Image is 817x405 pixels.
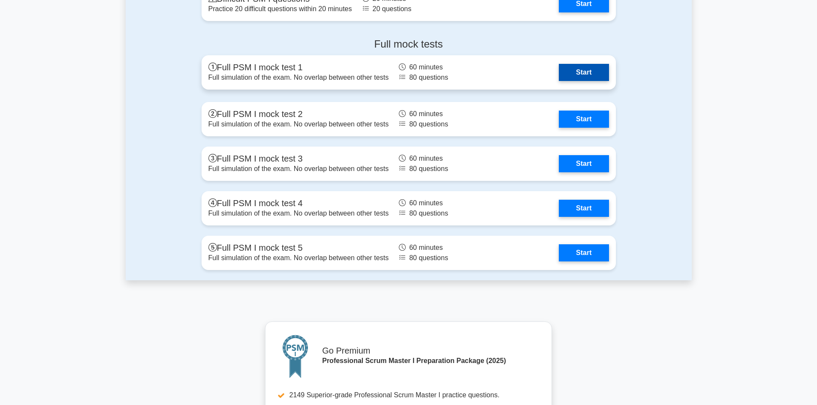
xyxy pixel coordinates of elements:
a: Start [559,200,609,217]
a: Start [559,155,609,172]
a: Start [559,111,609,128]
h4: Full mock tests [202,38,616,51]
a: Start [559,64,609,81]
a: Start [559,244,609,261]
